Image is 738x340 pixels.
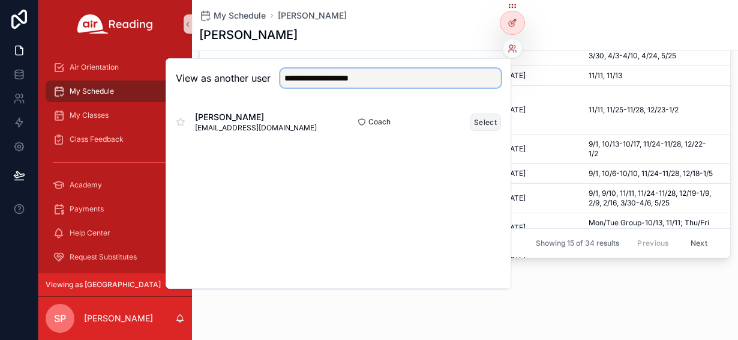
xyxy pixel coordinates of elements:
span: Mon/Tue Group-10/13, 11/11; Thu/Fri Group-10/24 [589,218,715,237]
a: Class Feedback [46,129,185,150]
span: Air Orientation [70,62,119,72]
img: App logo [77,14,153,34]
span: Coach [368,117,391,127]
a: Help Center [46,222,185,244]
span: [DATE] [502,169,526,178]
a: Payments [46,198,185,220]
a: My Schedule [199,10,266,22]
span: 9/1, 9/10, 11/11, 11/24-11/28, 12/19-1/9, 2/9, 2/16, 3/30-4/6, 5/25 [589,189,715,208]
h1: [PERSON_NAME] [199,26,298,43]
a: Academy [46,174,185,196]
span: 9/1, 10/13-10/17, 11/24-11/28, 12/22-1/2 [589,139,715,159]
span: Academy [70,180,102,190]
span: 11/11, 11/13 [589,71,622,80]
a: Air Orientation [46,56,185,78]
span: [DATE] [502,193,526,203]
a: Request Substitutes [46,246,185,268]
button: Next [682,234,716,253]
span: [DATE] [502,223,526,232]
span: 11/11, 11/25-11/28, 12/23-1/2 [589,105,679,115]
span: [EMAIL_ADDRESS][DOMAIN_NAME] [195,123,317,133]
span: Showing 15 of 34 results [536,238,619,248]
button: Select [470,114,501,131]
span: [DATE] [502,71,526,80]
span: Payments [70,204,104,214]
span: My Schedule [214,10,266,22]
span: Request Substitutes [70,252,137,262]
span: Help Center [70,228,110,238]
span: My Schedule [70,87,114,96]
a: [PERSON_NAME] [278,10,347,22]
span: [DATE] [502,105,526,115]
span: 9/1, 10/6-10/10, 11/24-11/28, 12/18-1/5 [589,169,713,178]
span: Viewing as [GEOGRAPHIC_DATA] [46,280,161,290]
span: SP [54,311,66,326]
h2: View as another user [176,71,271,85]
span: [DATE] [502,144,526,154]
span: [PERSON_NAME] [195,111,317,123]
a: My Classes [46,105,185,126]
span: My Classes [70,111,109,120]
p: [PERSON_NAME] [84,312,153,324]
a: My Schedule [46,80,185,102]
div: scrollable content [38,48,192,273]
span: Class Feedback [70,135,124,144]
